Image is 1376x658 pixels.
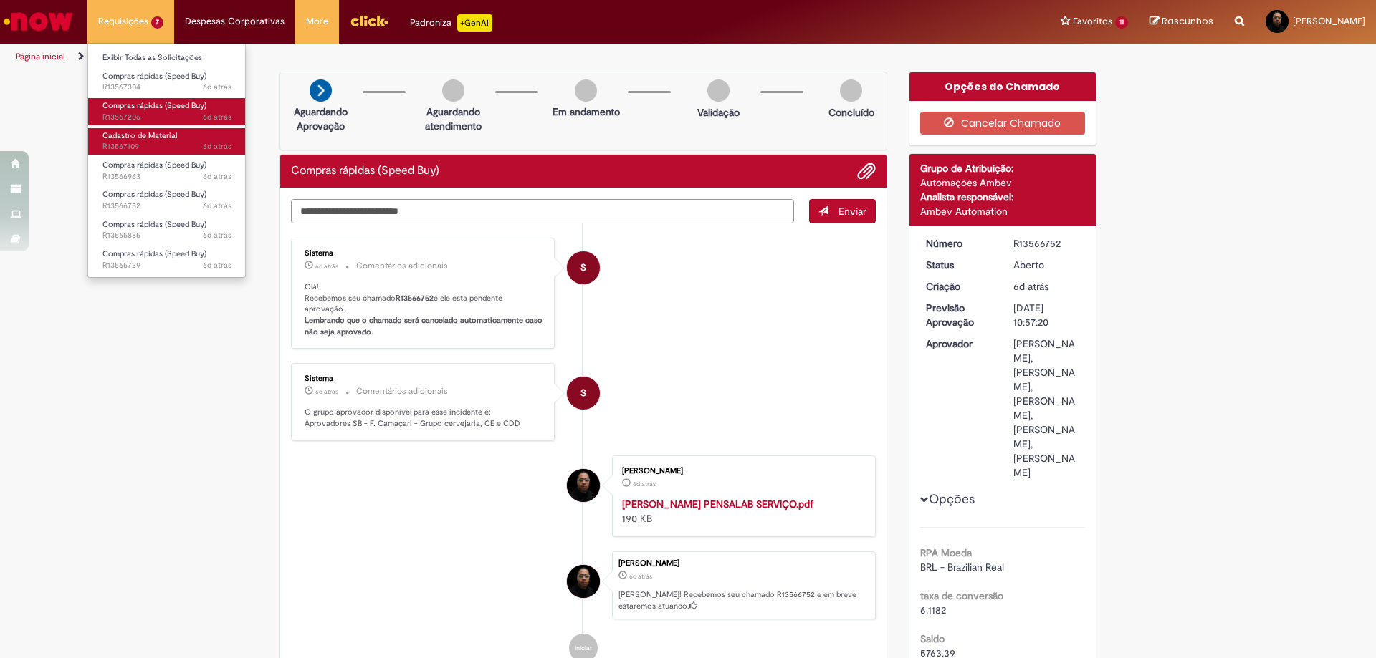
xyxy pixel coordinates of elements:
[1013,280,1048,293] time: 25/09/2025 13:57:20
[291,551,876,620] li: Pedro Leonidas Dos Santos Junior
[315,387,338,396] time: 25/09/2025 13:57:28
[1013,236,1080,251] div: R13566752
[457,14,492,32] p: +GenAi
[203,230,231,241] time: 25/09/2025 10:51:43
[915,301,1003,329] dt: Previsão Aprovação
[442,79,464,102] img: img-circle-grey.png
[920,112,1086,135] button: Cancelar Chamado
[305,374,543,383] div: Sistema
[915,258,1003,272] dt: Status
[98,14,148,29] span: Requisições
[88,69,246,95] a: Aberto R13567304 : Compras rápidas (Speed Buy)
[102,160,206,170] span: Compras rápidas (Speed Buy)
[915,236,1003,251] dt: Número
[915,279,1003,294] dt: Criação
[315,262,338,271] span: 6d atrás
[618,559,868,568] div: [PERSON_NAME]
[203,141,231,152] span: 6d atrás
[102,112,231,123] span: R13567206
[102,219,206,230] span: Compras rápidas (Speed Buy)
[920,175,1086,190] div: Automações Ambev
[87,43,246,278] ul: Requisições
[291,165,439,178] h2: Compras rápidas (Speed Buy) Histórico de tíquete
[419,105,488,133] p: Aguardando atendimento
[553,105,620,119] p: Em andamento
[697,105,740,120] p: Validação
[102,130,177,141] span: Cadastro de Material
[1073,14,1112,29] span: Favoritos
[920,161,1086,175] div: Grupo de Atribuição:
[102,82,231,93] span: R13567304
[310,79,332,102] img: arrow-next.png
[203,171,231,182] span: 6d atrás
[622,467,861,475] div: [PERSON_NAME]
[920,589,1003,602] b: taxa de conversão
[1293,15,1365,27] span: [PERSON_NAME]
[920,204,1086,218] div: Ambev Automation
[396,293,434,304] b: R13566752
[840,79,862,102] img: img-circle-grey.png
[920,561,1004,574] span: BRL - Brazilian Real
[102,230,231,241] span: R13565885
[315,262,338,271] time: 25/09/2025 13:57:32
[828,105,874,120] p: Concluído
[622,498,813,511] a: [PERSON_NAME] PENSALAB SERVIÇO.pdf
[909,72,1096,101] div: Opções do Chamado
[920,546,972,559] b: RPA Moeda
[350,10,388,32] img: click_logo_yellow_360x200.png
[203,171,231,182] time: 25/09/2025 14:33:25
[88,246,246,273] a: Aberto R13565729 : Compras rápidas (Speed Buy)
[920,190,1086,204] div: Analista responsável:
[102,189,206,200] span: Compras rápidas (Speed Buy)
[618,589,868,611] p: [PERSON_NAME]! Recebemos seu chamado R13566752 e em breve estaremos atuando.
[88,217,246,243] a: Aberto R13565885 : Compras rápidas (Speed Buy)
[1013,301,1080,329] div: [DATE] 10:57:20
[102,248,206,259] span: Compras rápidas (Speed Buy)
[567,377,600,410] div: System
[16,51,65,62] a: Página inicial
[629,572,652,581] time: 25/09/2025 13:57:20
[203,82,231,92] time: 25/09/2025 15:21:30
[203,260,231,271] span: 6d atrás
[622,497,861,526] div: 190 KB
[575,79,597,102] img: img-circle-grey.png
[633,480,656,488] span: 6d atrás
[1013,280,1048,293] span: 6d atrás
[1013,279,1080,294] div: 25/09/2025 13:57:20
[580,251,586,285] span: S
[356,385,448,397] small: Comentários adicionais
[809,199,876,223] button: Enviar
[102,200,231,212] span: R13566752
[203,200,231,211] span: 6d atrás
[88,187,246,213] a: Aberto R13566752 : Compras rápidas (Speed Buy)
[305,249,543,258] div: Sistema
[286,105,355,133] p: Aguardando Aprovação
[1013,337,1080,480] div: [PERSON_NAME], [PERSON_NAME], [PERSON_NAME], [PERSON_NAME], [PERSON_NAME]
[857,162,876,180] button: Adicionar anexos
[151,16,163,29] span: 7
[203,112,231,122] time: 25/09/2025 15:06:07
[633,480,656,488] time: 25/09/2025 13:57:13
[203,141,231,152] time: 25/09/2025 14:51:08
[1150,15,1213,29] a: Rascunhos
[102,100,206,111] span: Compras rápidas (Speed Buy)
[102,260,231,271] span: R13565729
[305,315,545,337] b: Lembrando que o chamado será cancelado automaticamente caso não seja aprovado.
[915,337,1003,351] dt: Aprovador
[203,82,231,92] span: 6d atrás
[315,387,338,396] span: 6d atrás
[567,469,600,502] div: Pedro Leonidas Dos Santos Junior
[707,79,730,102] img: img-circle-grey.png
[356,260,448,272] small: Comentários adicionais
[1162,14,1213,28] span: Rascunhos
[203,230,231,241] span: 6d atrás
[1,7,75,36] img: ServiceNow
[88,98,246,125] a: Aberto R13567206 : Compras rápidas (Speed Buy)
[102,71,206,82] span: Compras rápidas (Speed Buy)
[1115,16,1128,29] span: 11
[88,128,246,155] a: Aberto R13567109 : Cadastro de Material
[185,14,285,29] span: Despesas Corporativas
[567,251,600,284] div: System
[920,632,945,645] b: Saldo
